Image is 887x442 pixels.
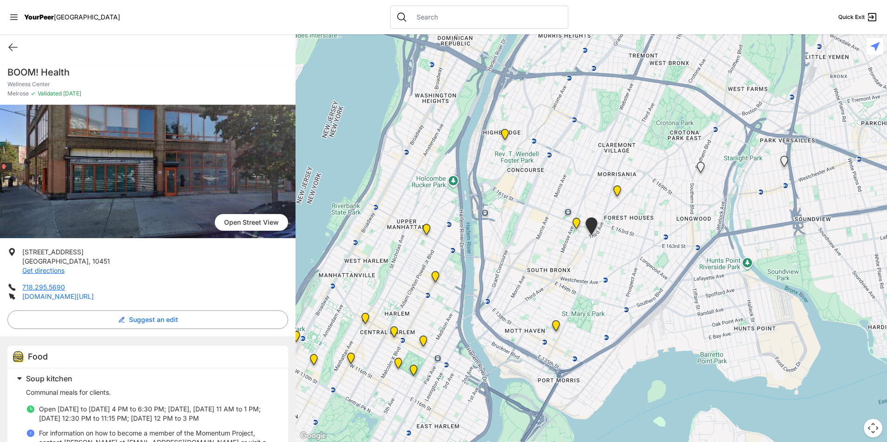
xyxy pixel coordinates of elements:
[24,13,54,21] span: YourPeer
[864,419,882,437] button: Map camera controls
[414,332,433,354] div: East Harlem
[426,267,445,290] div: Harlem Temple Corps
[31,90,36,97] span: ✓
[7,81,288,88] p: Wellness Center
[341,349,360,371] div: Harlem
[7,90,29,97] span: Melrose
[411,13,562,22] input: Search
[26,374,72,383] span: Soup kitchen
[838,12,878,23] a: Quick Exit
[691,158,710,180] div: Bronx
[26,388,277,397] p: Communal meals for clients.
[92,257,110,265] span: 10451
[567,214,586,236] div: Bronx Citadel Corps
[838,13,865,21] span: Quick Exit
[22,283,65,291] a: 718.295.5690
[22,266,64,274] a: Get directions
[62,90,81,97] span: [DATE]
[215,214,288,231] a: Open Street View
[22,248,84,256] span: [STREET_ADDRESS]
[7,310,288,329] button: Suggest an edit
[580,214,603,242] div: Wellness Center
[129,315,178,324] span: Suggest an edit
[22,257,89,265] span: [GEOGRAPHIC_DATA]
[38,90,62,97] span: Validated
[54,13,120,21] span: [GEOGRAPHIC_DATA]
[298,430,328,442] a: Open this area in Google Maps (opens a new window)
[304,350,323,373] div: The Cathedral Church of St. John the Divine
[39,405,261,422] span: Open [DATE] to [DATE] 4 PM to 6:30 PM; [DATE], [DATE] 11 AM to 1 PM; [DATE] 12:30 PM to 11:15 PM;...
[298,430,328,442] img: Google
[22,292,94,300] a: [DOMAIN_NAME][URL]
[89,257,90,265] span: ,
[24,14,120,20] a: YourPeer[GEOGRAPHIC_DATA]
[7,66,288,79] h1: BOOM! Health
[28,352,48,361] span: Food
[385,322,404,345] div: Willis Green Jr. Adult Healthcare Center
